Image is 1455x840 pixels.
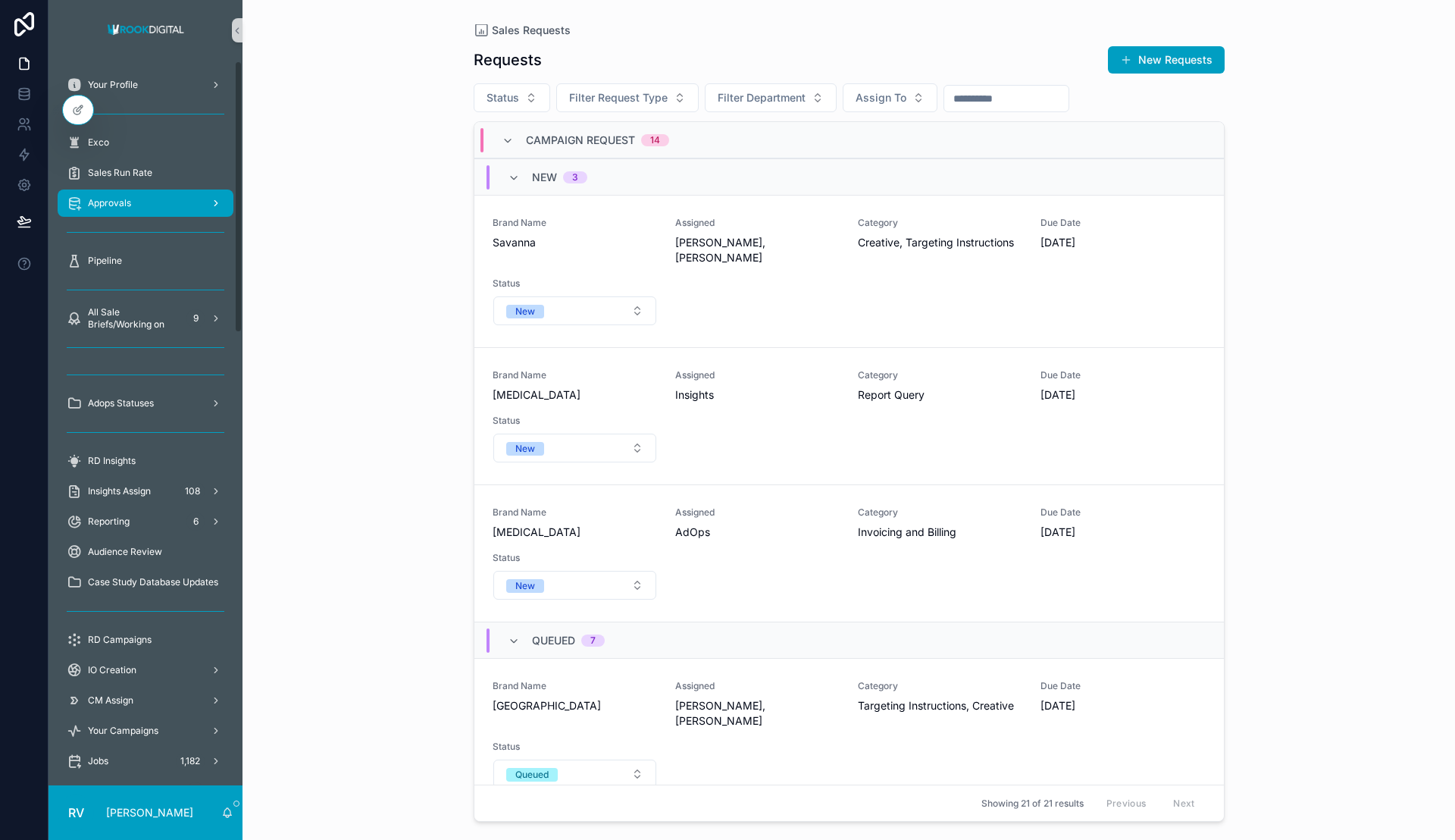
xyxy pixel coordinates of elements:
[493,680,657,692] span: Brand Name
[58,717,233,744] a: Your Campaigns
[569,90,668,105] span: Filter Request Type
[718,90,806,105] span: Filter Department
[88,576,218,588] span: Case Study Database Updates
[58,626,233,654] a: RD Campaigns
[532,170,557,185] span: New
[176,752,205,770] div: 1,182
[1040,387,1205,403] span: [DATE]
[532,633,575,648] span: Queued
[58,390,233,417] a: Adops Statuses
[1040,217,1205,229] span: Due Date
[106,805,193,820] p: [PERSON_NAME]
[88,167,152,179] span: Sales Run Rate
[1040,235,1205,250] span: [DATE]
[515,442,535,456] div: New
[492,23,571,38] span: Sales Requests
[186,512,205,531] div: 6
[1108,46,1225,74] button: New Requests
[58,778,233,805] a: 9
[58,247,233,274] a: Pipeline
[493,415,657,427] span: Status
[88,306,180,331] span: All Sale Briefs/Working on
[88,255,122,267] span: Pipeline
[858,506,1022,519] span: Category
[88,694,133,707] span: CM Assign
[493,552,657,564] span: Status
[675,369,840,381] span: Assigned
[515,305,535,318] div: New
[675,506,840,519] span: Assigned
[493,235,657,250] span: Savanna
[493,506,657,519] span: Brand Name
[493,434,656,462] button: Select Button
[58,508,233,535] a: Reporting6
[493,760,656,788] button: Select Button
[493,741,657,753] span: Status
[858,387,1022,403] span: Report Query
[88,79,138,91] span: Your Profile
[58,71,233,99] a: Your Profile
[474,83,550,112] button: Select Button
[474,484,1224,622] a: Brand Name[MEDICAL_DATA]AssignedAdOpsCategoryInvoicing and BillingDue Date[DATE]StatusSelect Button
[856,90,906,105] span: Assign To
[556,83,699,112] button: Select Button
[88,136,109,149] span: Exco
[526,133,635,148] span: Campaign Request
[1040,506,1205,519] span: Due Date
[493,571,656,600] button: Select Button
[474,195,1224,347] a: Brand NameSavannaAssigned[PERSON_NAME], [PERSON_NAME]CategoryCreative, Targeting InstructionsDue ...
[58,657,233,684] a: IO Creation
[675,698,840,729] span: [PERSON_NAME], [PERSON_NAME]
[493,698,657,713] span: [GEOGRAPHIC_DATA]
[493,217,657,229] span: Brand Name
[88,455,136,467] span: RD Insights
[1040,698,1205,713] span: [DATE]
[474,23,571,38] a: Sales Requests
[858,235,1022,250] span: Creative, Targeting Instructions
[88,485,151,497] span: Insights Assign
[675,235,840,265] span: [PERSON_NAME], [PERSON_NAME]
[650,134,660,146] div: 14
[572,171,578,183] div: 3
[493,277,657,290] span: Status
[675,680,840,692] span: Assigned
[493,525,657,540] span: [MEDICAL_DATA]
[103,18,189,42] img: App logo
[981,798,1084,810] span: Showing 21 of 21 results
[474,347,1224,484] a: Brand Name[MEDICAL_DATA]AssignedInsightsCategoryReport QueryDue Date[DATE]StatusSelect Button
[88,725,158,737] span: Your Campaigns
[858,217,1022,229] span: Category
[88,664,136,676] span: IO Creation
[88,516,130,528] span: Reporting
[58,447,233,475] a: RD Insights
[675,387,840,403] span: Insights
[58,478,233,505] a: Insights Assign108
[493,387,657,403] span: [MEDICAL_DATA]
[493,369,657,381] span: Brand Name
[88,634,152,646] span: RD Campaigns
[858,698,1022,713] span: Targeting Instructions, Creative
[180,482,205,500] div: 108
[590,635,596,647] div: 7
[858,369,1022,381] span: Category
[1040,525,1205,540] span: [DATE]
[493,296,656,325] button: Select Button
[48,61,242,785] div: scrollable content
[68,804,84,822] span: RV
[474,49,542,71] h1: Requests
[1040,680,1205,692] span: Due Date
[88,546,162,558] span: Audience Review
[58,569,233,596] a: Case Study Database Updates
[474,658,1224,810] a: Brand Name[GEOGRAPHIC_DATA]Assigned[PERSON_NAME], [PERSON_NAME]CategoryTargeting Instructions, Cr...
[515,579,535,593] div: New
[58,538,233,566] a: Audience Review
[675,217,840,229] span: Assigned
[88,755,108,767] span: Jobs
[487,90,519,105] span: Status
[88,197,131,209] span: Approvals
[858,525,1022,540] span: Invoicing and Billing
[675,525,840,540] span: AdOps
[843,83,937,112] button: Select Button
[705,83,837,112] button: Select Button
